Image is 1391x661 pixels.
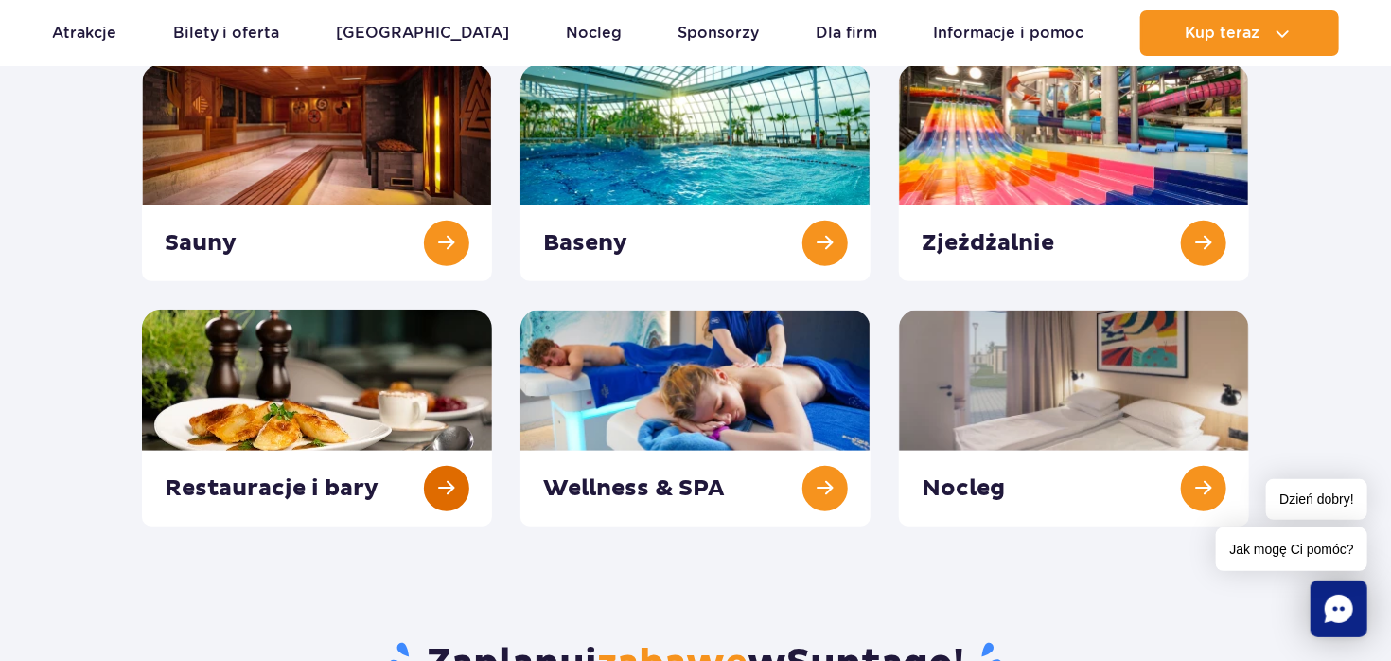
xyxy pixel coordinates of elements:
[1140,10,1339,56] button: Kup teraz
[1311,581,1367,637] div: Chat
[173,10,280,56] a: Bilety i oferta
[816,10,877,56] a: Dla firm
[52,10,116,56] a: Atrakcje
[1266,479,1367,520] span: Dzień dobry!
[933,10,1083,56] a: Informacje i pomoc
[678,10,759,56] a: Sponsorzy
[336,10,509,56] a: [GEOGRAPHIC_DATA]
[1216,527,1367,571] span: Jak mogę Ci pomóc?
[566,10,622,56] a: Nocleg
[1185,25,1259,42] span: Kup teraz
